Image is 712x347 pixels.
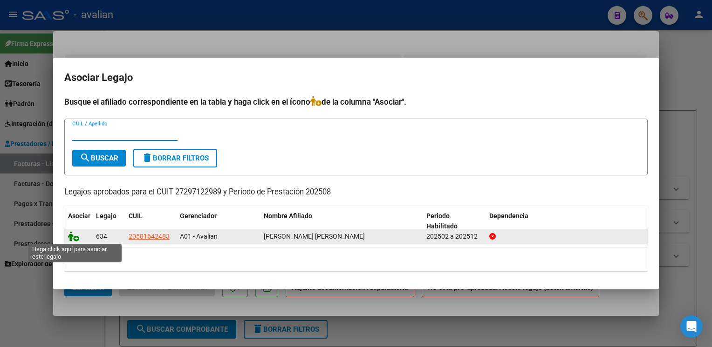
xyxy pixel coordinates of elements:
[180,212,217,220] span: Gerenciador
[92,206,125,237] datatable-header-cell: Legajo
[96,233,107,240] span: 634
[142,154,209,162] span: Borrar Filtros
[423,206,486,237] datatable-header-cell: Periodo Habilitado
[264,212,312,220] span: Nombre Afiliado
[176,206,260,237] datatable-header-cell: Gerenciador
[72,150,126,167] button: Buscar
[64,247,648,271] div: 1 registros
[64,96,648,108] h4: Busque el afiliado correspondiente en la tabla y haga click en el ícono de la columna "Asociar".
[264,233,365,240] span: VIDELA SOSA JOAQUIN ANDRES
[64,69,648,87] h2: Asociar Legajo
[80,154,118,162] span: Buscar
[64,187,648,198] p: Legajos aprobados para el CUIT 27297122989 y Período de Prestación 202508
[426,231,482,242] div: 202502 a 202512
[426,212,458,230] span: Periodo Habilitado
[180,233,218,240] span: A01 - Avalian
[489,212,528,220] span: Dependencia
[142,152,153,163] mat-icon: delete
[68,212,90,220] span: Asociar
[133,149,217,167] button: Borrar Filtros
[80,152,91,163] mat-icon: search
[129,233,170,240] span: 20581642483
[486,206,648,237] datatable-header-cell: Dependencia
[680,315,703,338] div: Open Intercom Messenger
[64,206,92,237] datatable-header-cell: Asociar
[260,206,423,237] datatable-header-cell: Nombre Afiliado
[125,206,176,237] datatable-header-cell: CUIL
[96,212,116,220] span: Legajo
[129,212,143,220] span: CUIL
